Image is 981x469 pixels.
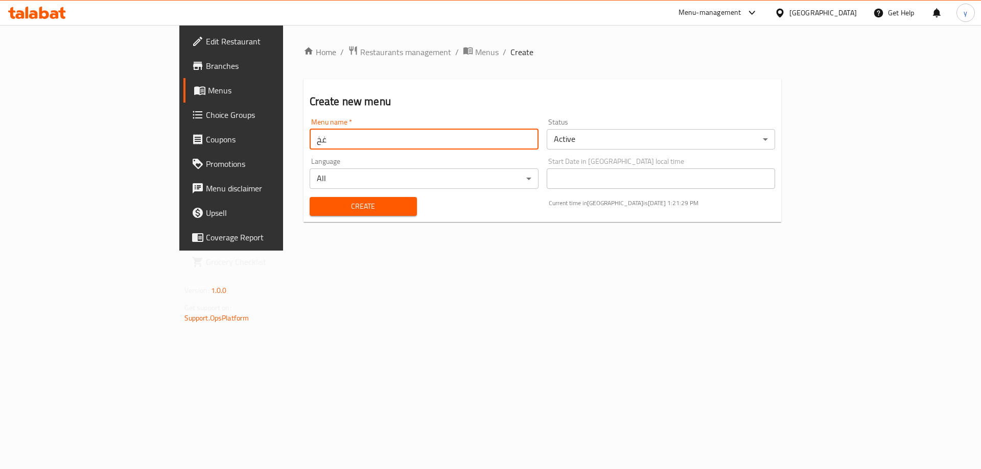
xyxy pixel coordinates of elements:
a: Upsell [183,201,343,225]
a: Coupons [183,127,343,152]
div: Active [547,129,776,150]
span: Menu disclaimer [206,182,335,194]
span: Menus [208,84,335,96]
a: Coverage Report [183,225,343,250]
a: Promotions [183,152,343,176]
span: Choice Groups [206,109,335,121]
span: Get support on: [184,301,231,314]
span: y [964,7,967,18]
input: Please enter Menu name [310,129,539,150]
button: Create [310,197,417,216]
a: Restaurants management [348,45,451,59]
span: Upsell [206,207,335,219]
div: All [310,168,539,189]
span: Coverage Report [206,231,335,243]
div: Menu-management [679,7,741,19]
span: Coupons [206,133,335,145]
div: [GEOGRAPHIC_DATA] [789,7,857,18]
a: Menu disclaimer [183,176,343,201]
nav: breadcrumb [303,45,782,59]
span: Promotions [206,158,335,170]
a: Choice Groups [183,103,343,127]
span: Version: [184,284,209,297]
span: 1.0.0 [211,284,227,297]
span: Create [318,200,409,213]
span: Grocery Checklist [206,256,335,268]
a: Menus [183,78,343,103]
span: Menus [475,46,499,58]
h2: Create new menu [310,94,776,109]
span: Branches [206,60,335,72]
a: Support.OpsPlatform [184,311,249,325]
a: Branches [183,54,343,78]
span: Restaurants management [360,46,451,58]
span: Edit Restaurant [206,35,335,47]
p: Current time in [GEOGRAPHIC_DATA] is [DATE] 1:21:29 PM [549,199,776,208]
li: / [455,46,459,58]
a: Edit Restaurant [183,29,343,54]
a: Grocery Checklist [183,250,343,274]
span: Create [510,46,533,58]
li: / [503,46,506,58]
a: Menus [463,45,499,59]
